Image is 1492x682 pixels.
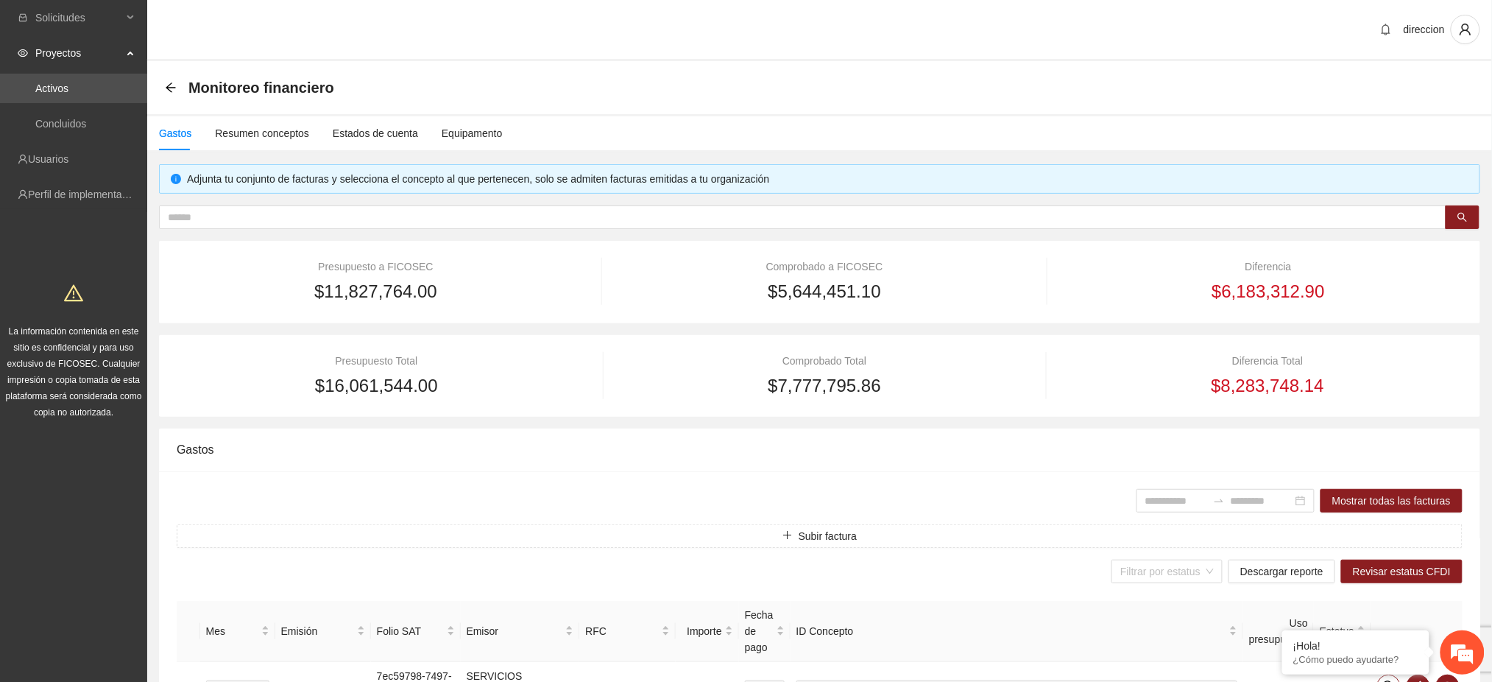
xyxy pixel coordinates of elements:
span: ID Concepto [796,623,1226,639]
span: Emisión [281,623,354,639]
button: Revisar estatus CFDI [1341,560,1463,583]
span: Monitoreo financiero [188,76,334,99]
th: Uso presupuestal [1243,601,1314,662]
th: Folio SAT [371,601,461,662]
span: Proyectos [35,38,122,68]
span: to [1213,495,1225,507]
div: Presupuesto Total [177,353,576,369]
a: Activos [35,82,68,94]
div: Chatee con nosotros ahora [77,75,247,94]
span: Mostrar todas las facturas [1332,493,1451,509]
textarea: Escriba su mensaje y pulse “Intro” [7,402,280,454]
th: Mes [200,601,275,662]
span: inbox [18,13,28,23]
div: Adjunta tu conjunto de facturas y selecciona el concepto al que pertenecen, solo se admiten factu... [187,171,1468,187]
span: swap-right [1213,495,1225,507]
button: search [1446,205,1479,229]
span: $11,827,764.00 [314,278,437,306]
span: warning [64,284,83,303]
span: search [1457,212,1468,224]
th: Importe [676,601,739,662]
div: Gastos [177,429,1463,471]
span: Folio SAT [377,623,444,639]
span: info-circle [171,174,181,184]
div: Resumen conceptos [215,125,309,141]
span: bell [1375,24,1397,35]
div: Comprobado Total [629,353,1019,369]
span: arrow-left [165,82,177,94]
th: Estatus [1314,601,1371,662]
a: Perfil de implementadora [28,189,143,200]
span: user [1452,23,1479,36]
span: Descargar reporte [1240,563,1323,580]
span: RFC [585,623,658,639]
span: Importe [682,623,722,639]
span: plus [782,530,793,542]
div: Equipamento [442,125,503,141]
span: $6,183,312.90 [1212,278,1324,306]
span: La información contenida en este sitio es confidencial y para uso exclusivo de FICOSEC. Cualquier... [6,326,142,418]
div: Minimizar ventana de chat en vivo [241,7,277,43]
button: Mostrar todas las facturas [1320,489,1463,513]
button: Descargar reporte [1228,560,1335,583]
button: plusSubir factura [177,524,1463,548]
span: Solicitudes [35,3,122,32]
span: $7,777,795.86 [768,372,880,400]
span: eye [18,48,28,58]
div: Estados de cuenta [333,125,418,141]
a: Usuarios [28,153,68,165]
span: direccion [1404,24,1445,35]
th: Emisión [275,601,371,662]
div: ¡Hola! [1293,640,1418,652]
button: user [1451,15,1480,44]
th: Fecha de pago [739,601,791,662]
span: Estamos en línea. [85,197,203,345]
span: Emisor [467,623,563,639]
span: Fecha de pago [745,607,774,655]
span: Estatus [1320,623,1354,639]
button: bell [1374,18,1398,41]
div: Back [165,82,177,94]
span: $5,644,451.10 [768,278,880,306]
div: Diferencia Total [1073,353,1463,369]
span: Revisar estatus CFDI [1353,563,1451,580]
div: Comprobado a FICOSEC [629,259,1021,275]
p: ¿Cómo puedo ayudarte? [1293,654,1418,665]
div: Presupuesto a FICOSEC [177,259,575,275]
span: $8,283,748.14 [1212,372,1324,400]
th: ID Concepto [791,601,1243,662]
span: Mes [206,623,258,639]
div: Gastos [159,125,191,141]
span: $16,061,544.00 [315,372,438,400]
a: Concluidos [35,118,86,130]
span: Subir factura [799,528,857,544]
th: Emisor [461,601,580,662]
div: Diferencia [1074,259,1463,275]
th: RFC [579,601,675,662]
